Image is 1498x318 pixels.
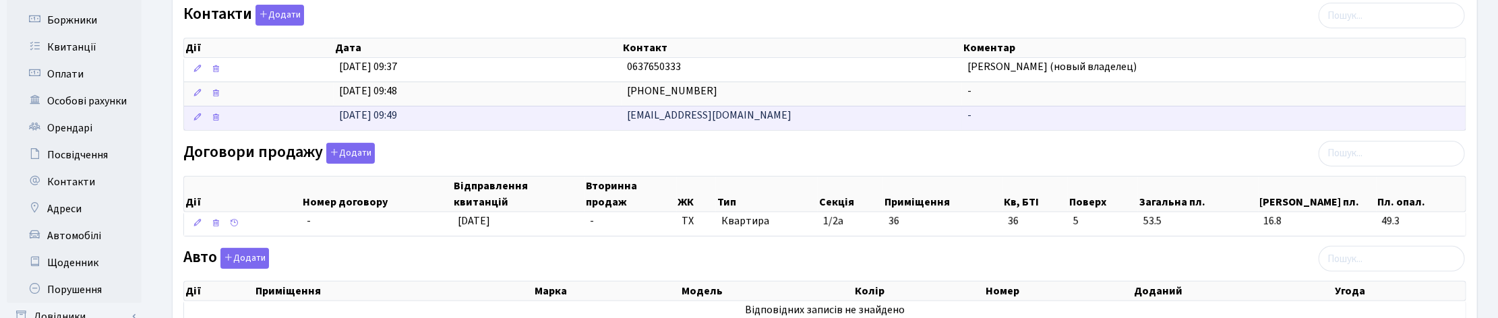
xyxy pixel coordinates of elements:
span: 53.5 [1143,214,1253,229]
a: Контакти [7,168,142,195]
th: Приміщення [254,282,534,300]
a: Адреси [7,195,142,222]
th: Тип [716,177,818,212]
button: Авто [220,248,269,269]
span: - [967,84,971,98]
span: 16.8 [1264,214,1371,229]
span: Квартира [721,214,812,229]
th: Марка [534,282,681,300]
th: Приміщення [883,177,1002,212]
th: Номер договору [301,177,452,212]
th: Модель [680,282,853,300]
span: 1/2а [823,214,843,228]
th: Загальна пл. [1138,177,1258,212]
label: Контакти [183,5,304,26]
input: Пошук... [1319,141,1465,166]
span: 0637650333 [627,59,681,74]
th: Вторинна продаж [585,177,677,212]
th: Колір [853,282,984,300]
a: Додати [323,140,375,164]
th: Угода [1334,282,1466,300]
span: [DATE] [458,214,490,228]
span: 5 [1073,214,1133,229]
span: [PHONE_NUMBER] [627,84,717,98]
span: [PERSON_NAME] (новый владелец) [967,59,1137,74]
th: Кв, БТІ [1002,177,1068,212]
label: Договори продажу [183,143,375,164]
a: Додати [252,3,304,26]
a: Щоденник [7,249,142,276]
a: Орендарі [7,115,142,141]
th: Дії [184,282,254,300]
label: Авто [183,248,269,269]
span: 49.3 [1382,214,1460,229]
th: Контакт [622,38,962,57]
span: [EMAIL_ADDRESS][DOMAIN_NAME] [627,108,791,123]
a: Особові рахунки [7,88,142,115]
span: ТХ [682,214,711,229]
a: Посвідчення [7,141,142,168]
a: Квитанції [7,34,142,61]
span: [DATE] 09:37 [339,59,397,74]
th: Дата [334,38,621,57]
th: [PERSON_NAME] пл. [1259,177,1377,212]
a: Додати [217,246,269,269]
span: 36 [889,214,899,228]
th: Коментар [962,38,1466,57]
input: Пошук... [1319,246,1465,272]
span: [DATE] 09:48 [339,84,397,98]
th: ЖК [677,177,717,212]
span: [DATE] 09:49 [339,108,397,123]
span: - [307,214,311,228]
th: Пл. опал. [1377,177,1466,212]
button: Контакти [256,5,304,26]
input: Пошук... [1319,3,1465,28]
th: Секція [818,177,883,212]
th: Дії [184,177,301,212]
span: - [967,108,971,123]
th: Номер [984,282,1133,300]
a: Боржники [7,7,142,34]
th: Відправлення квитанцій [452,177,585,212]
button: Договори продажу [326,143,375,164]
th: Поверх [1068,177,1138,212]
th: Доданий [1133,282,1334,300]
span: 36 [1008,214,1062,229]
a: Оплати [7,61,142,88]
a: Порушення [7,276,142,303]
a: Автомобілі [7,222,142,249]
th: Дії [184,38,334,57]
span: - [590,214,594,228]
